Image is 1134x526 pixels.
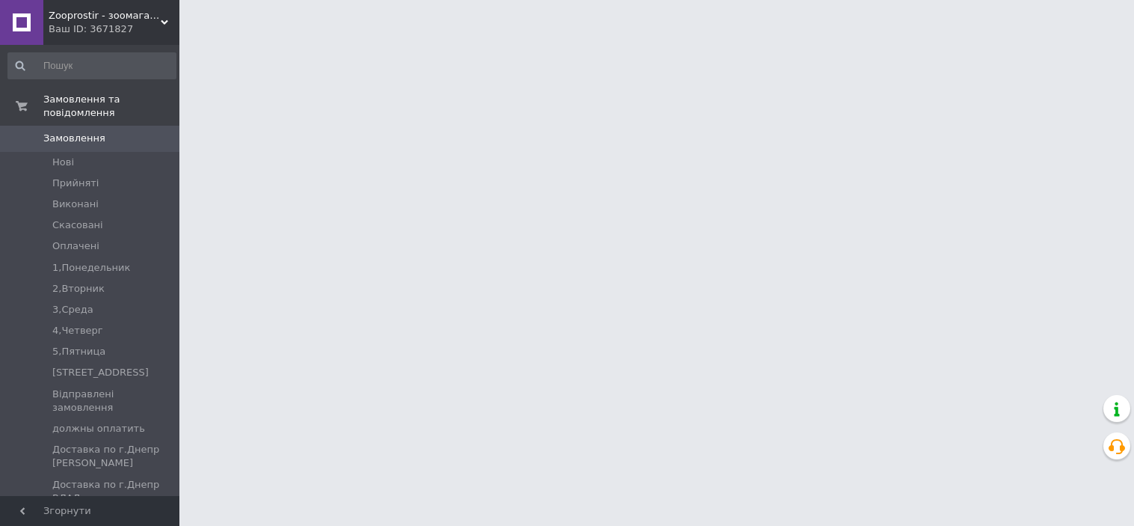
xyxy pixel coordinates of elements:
[52,345,105,358] span: 5,Пятница
[52,282,105,296] span: 2,Вторник
[52,324,103,337] span: 4,Четверг
[7,52,176,79] input: Пошук
[52,156,74,169] span: Нові
[52,422,145,435] span: должны оплатить
[52,303,93,316] span: 3,Среда
[52,177,99,190] span: Прийняті
[49,9,161,22] span: Zooprostir - зоомагазин
[52,443,175,470] span: Доставка по г.Днепр [PERSON_NAME]
[52,198,99,211] span: Виконані
[52,218,103,232] span: Скасовані
[52,478,175,505] span: Доставка по г.Днепр ВЛАД
[52,261,130,275] span: 1,Понедельник
[43,132,105,145] span: Замовлення
[49,22,179,36] div: Ваш ID: 3671827
[52,366,149,379] span: [STREET_ADDRESS]
[52,239,99,253] span: Оплачені
[43,93,179,120] span: Замовлення та повідомлення
[52,388,175,415] span: Відправлені замовлення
